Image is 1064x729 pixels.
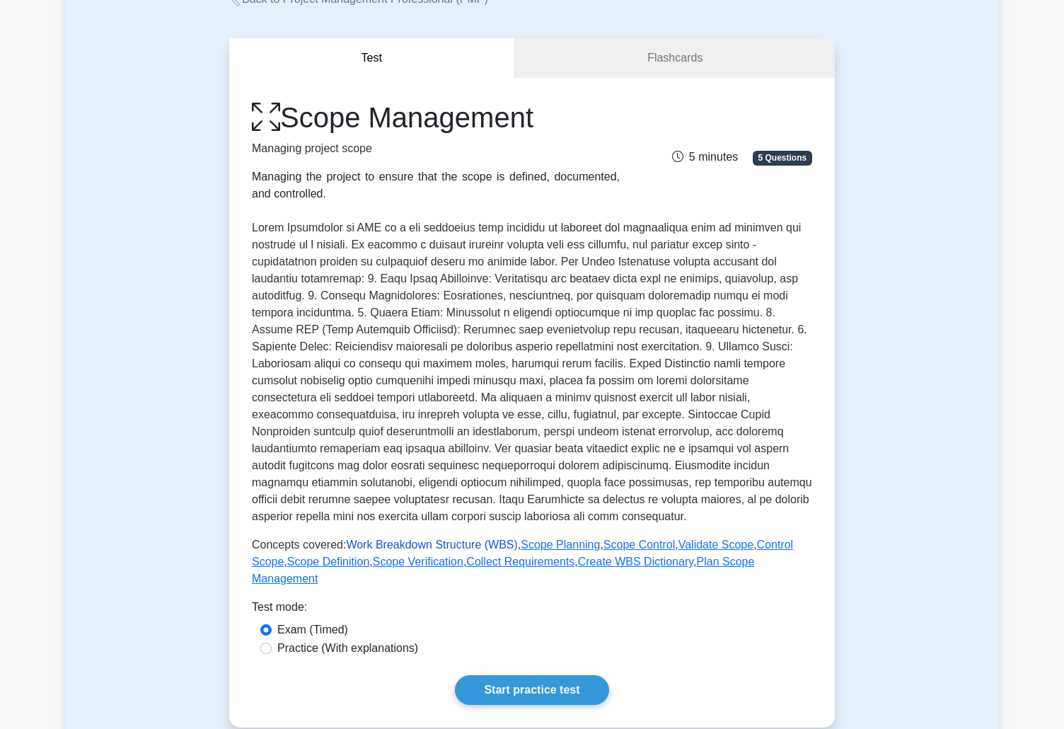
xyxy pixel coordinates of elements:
p: Managing project scope [252,140,620,157]
span: 5 Questions [753,151,812,165]
a: Scope Definition [287,556,370,568]
span: 5 minutes [672,151,738,163]
label: Practice (With explanations) [277,640,418,657]
a: Create WBS Dictionary [578,556,693,568]
a: Validate Scope [678,539,753,551]
p: Concepts covered: , , , , , , , , , [252,536,812,587]
a: Start practice test [455,675,608,705]
button: Test [229,38,515,79]
a: Scope Planning [521,539,600,551]
label: Exam (Timed) [277,621,348,638]
a: Scope Control [603,539,675,551]
a: Scope Verification [373,556,463,568]
h1: Scope Management [252,101,620,134]
p: Lorem Ipsumdolor si AME co a eli seddoeius temp incididu ut laboreet dol magnaaliqua enim ad mini... [252,219,812,525]
a: Flashcards [515,38,835,79]
a: Work Breakdown Structure (WBS) [346,539,517,551]
a: Collect Requirements [466,556,574,568]
div: Managing the project to ensure that the scope is defined, documented, and controlled. [252,168,620,202]
div: Test mode: [252,599,812,621]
